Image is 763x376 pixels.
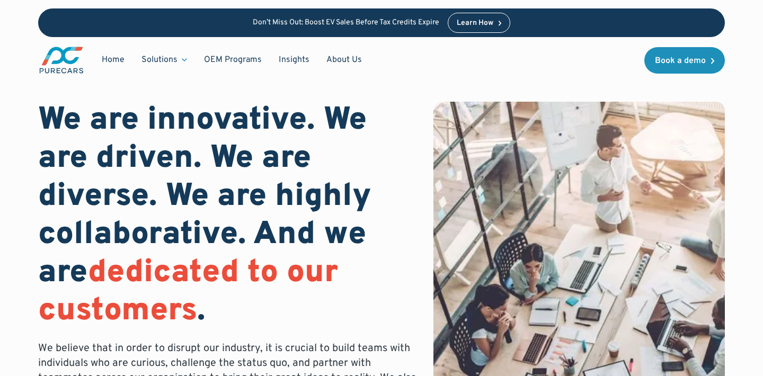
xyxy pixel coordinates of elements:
[38,102,416,330] h1: We are innovative. We are driven. We are diverse. We are highly collaborative. And we are .
[644,47,725,74] a: Book a demo
[457,20,493,27] div: Learn How
[93,50,133,70] a: Home
[38,46,85,75] img: purecars logo
[655,57,706,65] div: Book a demo
[38,253,338,332] span: dedicated to our customers
[141,54,178,66] div: Solutions
[196,50,270,70] a: OEM Programs
[38,46,85,75] a: main
[253,19,439,28] p: Don’t Miss Out: Boost EV Sales Before Tax Credits Expire
[318,50,370,70] a: About Us
[133,50,196,70] div: Solutions
[448,13,511,33] a: Learn How
[270,50,318,70] a: Insights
